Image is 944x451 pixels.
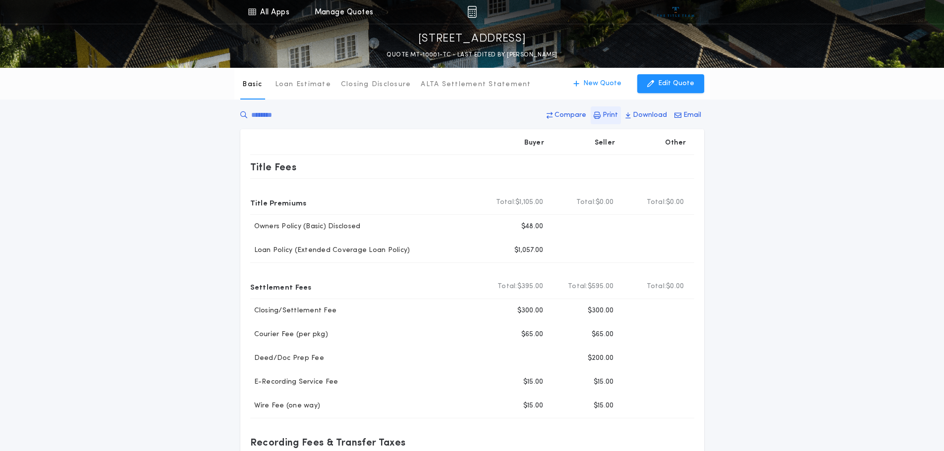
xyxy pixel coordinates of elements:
[515,198,543,207] span: $1,105.00
[250,222,361,232] p: Owners Policy (Basic) Disclosed
[250,195,307,210] p: Title Premiums
[523,377,544,387] p: $15.00
[250,434,406,450] p: Recording Fees & Transfer Taxes
[250,279,312,295] p: Settlement Fees
[647,282,666,292] b: Total:
[658,79,694,89] p: Edit Quote
[591,106,621,124] button: Print
[467,6,477,18] img: img
[496,198,516,207] b: Total:
[595,138,615,148] p: Seller
[596,198,613,207] span: $0.00
[275,80,331,90] p: Loan Estimate
[633,110,667,120] p: Download
[521,222,544,232] p: $48.00
[576,198,596,207] b: Total:
[563,74,631,93] button: New Quote
[594,377,614,387] p: $15.00
[524,138,544,148] p: Buyer
[418,31,526,47] p: [STREET_ADDRESS]
[594,401,614,411] p: $15.00
[250,353,324,363] p: Deed/Doc Prep Fee
[683,110,701,120] p: Email
[250,306,337,316] p: Closing/Settlement Fee
[250,159,297,175] p: Title Fees
[544,106,589,124] button: Compare
[514,246,543,255] p: $1,057.00
[583,79,621,89] p: New Quote
[498,282,517,292] b: Total:
[671,106,704,124] button: Email
[523,401,544,411] p: $15.00
[637,74,704,93] button: Edit Quote
[647,198,666,207] b: Total:
[250,330,328,340] p: Courier Fee (per pkg)
[592,330,614,340] p: $65.00
[622,106,670,124] button: Download
[250,246,410,255] p: Loan Policy (Extended Coverage Loan Policy)
[517,282,544,292] span: $395.00
[517,306,544,316] p: $300.00
[387,50,557,60] p: QUOTE MT-10001-TC - LAST EDITED BY [PERSON_NAME]
[555,110,586,120] p: Compare
[242,80,262,90] p: Basic
[603,110,618,120] p: Print
[588,353,614,363] p: $200.00
[341,80,411,90] p: Closing Disclosure
[588,306,614,316] p: $300.00
[250,401,321,411] p: Wire Fee (one way)
[568,282,588,292] b: Total:
[657,7,694,17] img: vs-icon
[421,80,531,90] p: ALTA Settlement Statement
[521,330,544,340] p: $65.00
[250,377,338,387] p: E-Recording Service Fee
[588,282,614,292] span: $595.00
[665,138,686,148] p: Other
[666,282,684,292] span: $0.00
[666,198,684,207] span: $0.00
